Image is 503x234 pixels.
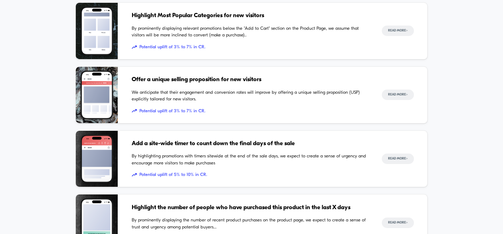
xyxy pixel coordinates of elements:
img: By prominently displaying relevant promotions below the "Add to Cart" section on the Product Page... [76,3,118,59]
span: We anticipate that their engagement and conversion rates will improve by offering a unique sellin... [132,89,368,103]
span: Potential uplift of 3% to 7% in CR. [132,44,368,51]
button: Read More> [382,154,414,164]
img: We anticipate that their engagement and conversion rates will improve by offering a unique sellin... [76,67,118,123]
span: By prominently displaying relevant promotions below the "Add to Cart" section on the Product Page... [132,25,368,39]
button: Read More> [382,218,414,228]
span: Potential uplift of 3% to 7% in CR. [132,108,368,115]
span: Potential uplift of 5% to 10% in CR. [132,171,368,178]
span: By prominently displaying the number of recent product purchases on the product page, we expect t... [132,217,368,231]
span: By highlighting promotions with timers sitewide at the end of the sale days, we expect to create ... [132,153,368,166]
span: Highlight the number of people who have purchased this product in the last X days [132,203,368,212]
img: By highlighting promotions with timers sitewide at the end of the sale days, we expect to create ... [76,131,118,187]
button: Read More> [382,26,414,36]
button: Read More> [382,90,414,100]
span: Offer a unique selling proposition for new visitors [132,75,368,84]
span: Add a site-wide timer to count down the final days of the sale [132,139,368,148]
span: Highlight Most Popular Categories for new visitors [132,11,368,20]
